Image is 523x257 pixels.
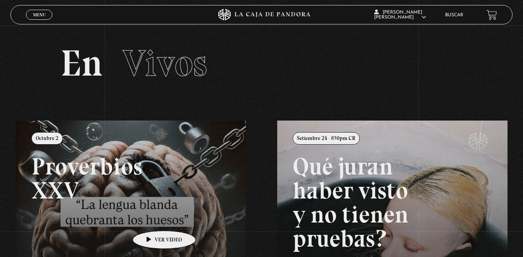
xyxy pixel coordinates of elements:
a: Buscar [445,13,463,17]
span: [PERSON_NAME] [PERSON_NAME] [374,10,426,20]
span: Vivos [123,41,207,85]
a: View your shopping cart [487,10,497,20]
span: Menu [33,12,46,17]
h2: En [60,45,462,82]
span: Cerrar [30,19,48,24]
